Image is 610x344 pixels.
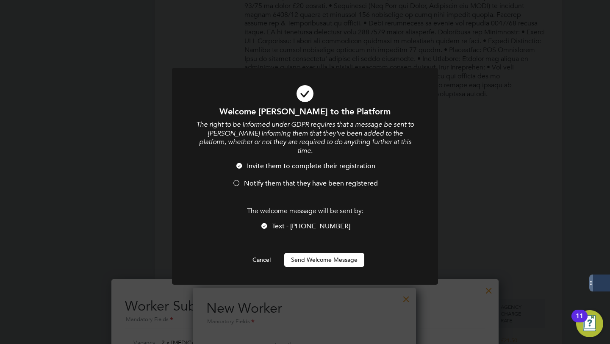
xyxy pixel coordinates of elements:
[195,106,415,117] h1: Welcome [PERSON_NAME] to the Platform
[195,207,415,216] p: The welcome message will be sent by:
[576,316,583,327] div: 11
[246,253,277,266] button: Cancel
[244,179,378,188] span: Notify them that they have been registered
[284,253,364,266] button: Send Welcome Message
[247,162,375,170] span: Invite them to complete their registration
[196,120,414,155] i: The right to be informed under GDPR requires that a message be sent to [PERSON_NAME] informing th...
[272,222,350,230] span: Text - [PHONE_NUMBER]
[576,310,603,337] button: Open Resource Center, 11 new notifications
